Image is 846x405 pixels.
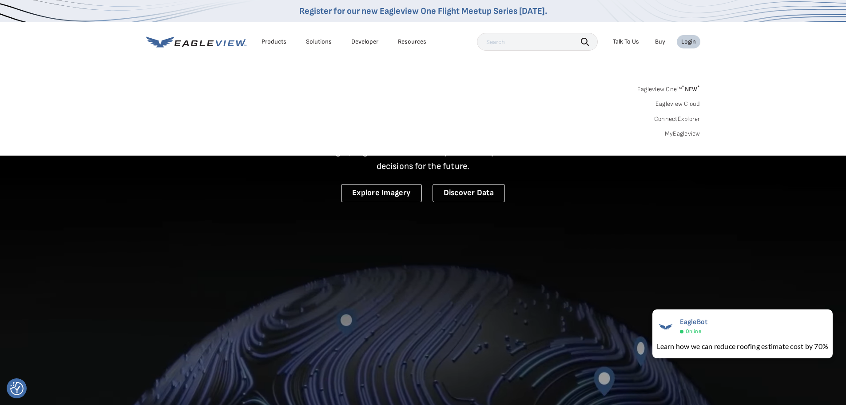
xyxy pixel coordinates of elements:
a: MyEagleview [665,130,700,138]
a: Eagleview Cloud [655,100,700,108]
img: Revisit consent button [10,382,24,395]
button: Consent Preferences [10,382,24,395]
div: Login [681,38,696,46]
div: Resources [398,38,426,46]
div: Learn how we can reduce roofing estimate cost by 70% [657,341,828,352]
div: Talk To Us [613,38,639,46]
a: ConnectExplorer [654,115,700,123]
span: Online [686,328,701,335]
div: Solutions [306,38,332,46]
a: Register for our new Eagleview One Flight Meetup Series [DATE]. [299,6,547,16]
span: EagleBot [680,318,708,326]
img: EagleBot [657,318,675,336]
a: Discover Data [433,184,505,202]
a: Explore Imagery [341,184,422,202]
input: Search [477,33,598,51]
a: Buy [655,38,665,46]
a: Developer [351,38,378,46]
div: Products [262,38,286,46]
span: NEW [682,85,700,93]
a: Eagleview One™*NEW* [637,83,700,93]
